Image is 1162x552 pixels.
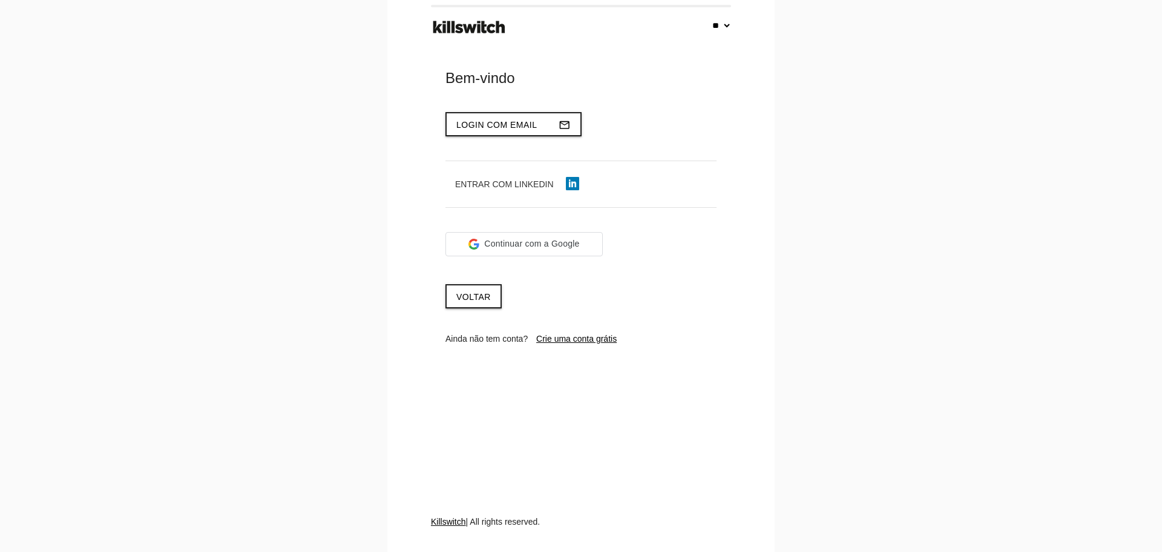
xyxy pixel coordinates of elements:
div: Continuar com a Google [445,232,603,256]
span: Ainda não tem conta? [445,334,528,344]
a: Crie uma conta grátis [536,334,617,344]
div: | All rights reserved. [431,516,731,552]
a: Killswitch [431,517,466,527]
span: Login com email [456,120,537,130]
img: linkedin-icon.png [566,177,579,190]
a: Voltar [445,284,502,308]
button: Entrar com LinkedIn [445,173,589,195]
div: Bem-vindo [445,68,717,88]
i: mail_outline [559,113,571,136]
img: ks-logo-black-footer.png [430,16,508,38]
span: Entrar com LinkedIn [455,179,554,189]
span: Continuar com a Google [484,238,579,250]
button: Login com emailmail_outline [445,112,582,136]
